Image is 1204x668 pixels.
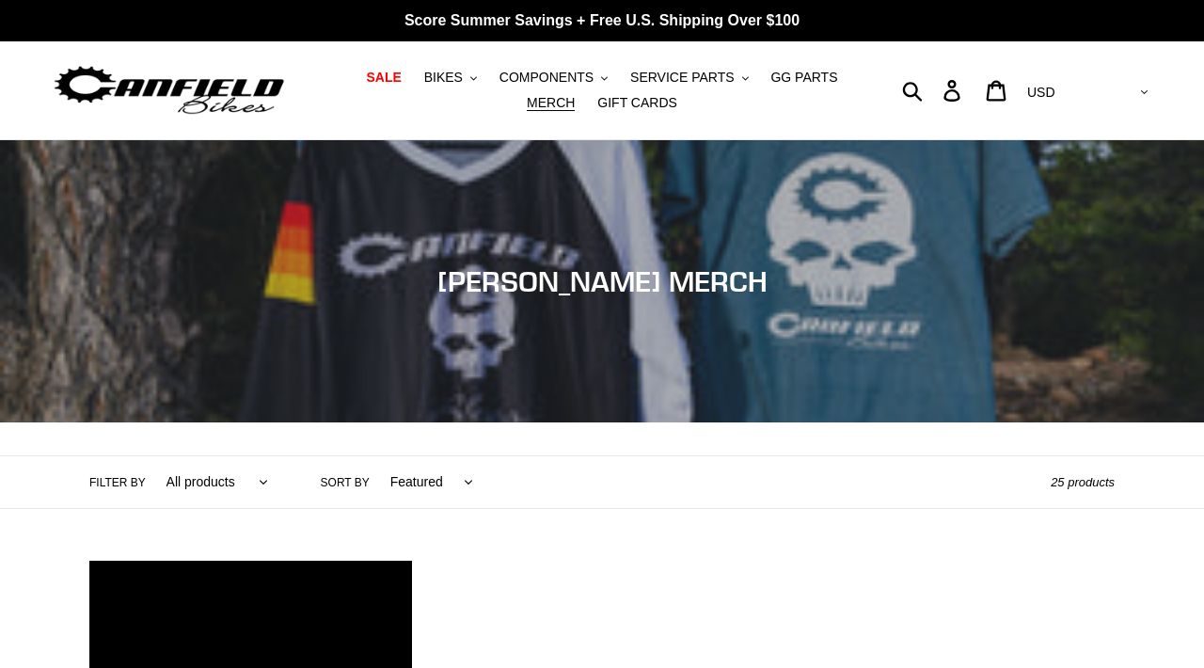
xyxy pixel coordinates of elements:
[424,70,463,86] span: BIKES
[437,264,768,298] span: [PERSON_NAME] MERCH
[52,61,287,120] img: Canfield Bikes
[621,65,757,90] button: SERVICE PARTS
[630,70,734,86] span: SERVICE PARTS
[597,95,677,111] span: GIFT CARDS
[588,90,687,116] a: GIFT CARDS
[499,70,594,86] span: COMPONENTS
[1051,475,1115,489] span: 25 products
[321,474,370,491] label: Sort by
[770,70,837,86] span: GG PARTS
[415,65,486,90] button: BIKES
[761,65,847,90] a: GG PARTS
[356,65,410,90] a: SALE
[527,95,575,111] span: MERCH
[89,474,146,491] label: Filter by
[366,70,401,86] span: SALE
[517,90,584,116] a: MERCH
[490,65,617,90] button: COMPONENTS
